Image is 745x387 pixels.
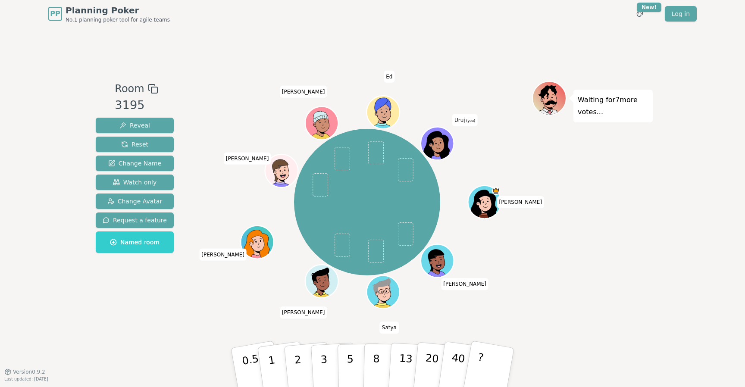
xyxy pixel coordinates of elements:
[578,94,648,118] p: Waiting for 7 more votes...
[121,140,148,149] span: Reset
[96,118,174,133] button: Reveal
[108,159,161,168] span: Change Name
[4,368,45,375] button: Version0.9.2
[48,4,170,23] a: PPPlanning PokerNo.1 planning poker tool for agile teams
[465,119,476,123] span: (you)
[103,216,167,225] span: Request a feature
[665,6,697,22] a: Log in
[637,3,661,12] div: New!
[13,368,45,375] span: Version 0.9.2
[96,231,174,253] button: Named room
[441,278,488,290] span: Click to change your name
[113,178,157,187] span: Watch only
[115,97,158,114] div: 3195
[66,4,170,16] span: Planning Poker
[632,6,648,22] button: New!
[280,306,327,318] span: Click to change your name
[497,196,544,208] span: Click to change your name
[50,9,60,19] span: PP
[107,197,163,206] span: Change Avatar
[224,153,271,165] span: Click to change your name
[384,70,394,82] span: Click to change your name
[96,137,174,152] button: Reset
[491,187,500,195] span: Nancy is the host
[110,238,160,247] span: Named room
[380,321,399,334] span: Click to change your name
[119,121,150,130] span: Reveal
[4,377,48,381] span: Last updated: [DATE]
[96,193,174,209] button: Change Avatar
[66,16,170,23] span: No.1 planning poker tool for agile teams
[452,114,477,126] span: Click to change your name
[115,81,144,97] span: Room
[96,156,174,171] button: Change Name
[96,212,174,228] button: Request a feature
[199,248,247,260] span: Click to change your name
[422,128,453,159] button: Click to change your avatar
[280,86,327,98] span: Click to change your name
[96,175,174,190] button: Watch only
